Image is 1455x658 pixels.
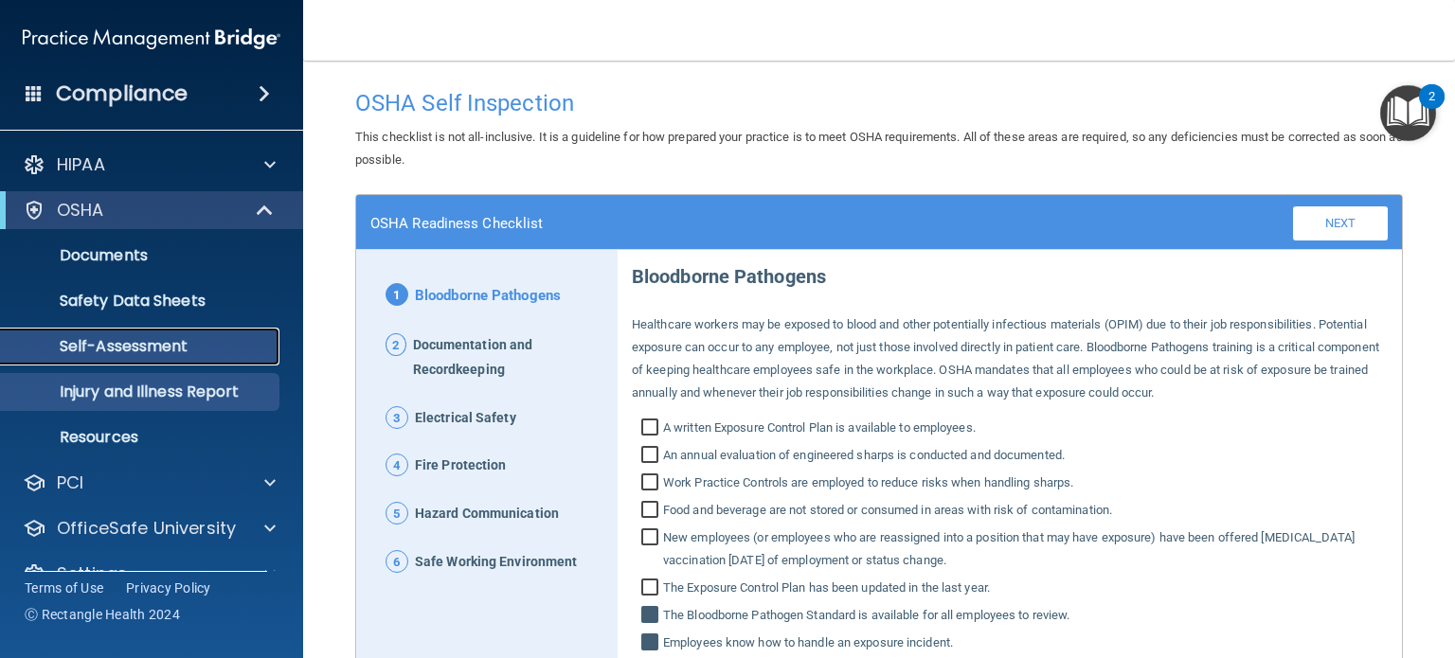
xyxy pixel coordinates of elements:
a: OSHA [23,199,275,222]
span: 5 [386,502,408,525]
p: Documents [12,246,271,265]
a: OfficeSafe University [23,517,276,540]
a: HIPAA [23,153,276,176]
span: Work Practice Controls are employed to reduce risks when handling sharps. [663,471,1073,494]
p: Injury and Illness Report [12,382,271,401]
span: 1 [386,283,408,306]
button: Open Resource Center, 2 new notifications [1380,85,1436,141]
p: Resources [12,428,271,447]
input: New employees (or employees who are reassigned into a position that may have exposure) have been ... [641,530,663,572]
p: OfficeSafe University [57,517,236,540]
input: Employees know how to handle an exposure incident. [641,635,663,654]
span: 4 [386,453,408,476]
a: PCI [23,471,276,494]
img: PMB logo [23,20,280,58]
p: Self-Assessment [12,337,271,356]
div: 2 [1428,97,1435,121]
span: 2 [386,333,406,356]
p: Settings [57,562,127,585]
span: 6 [386,550,408,573]
span: Food and beverage are not stored or consumed in areas with risk of contamination. [663,499,1112,522]
input: A written Exposure Control Plan is available to employees. [641,420,663,439]
span: Bloodborne Pathogens [415,283,561,310]
a: Settings [23,562,276,585]
span: Fire Protection [415,453,507,478]
p: HIPAA [57,153,105,176]
span: 3 [386,406,408,429]
span: An annual evaluation of engineered sharps is conducted and documented. [663,444,1065,467]
p: Bloodborne Pathogens [632,250,1388,294]
h4: OSHA Self Inspection [355,91,1403,116]
input: The Bloodborne Pathogen Standard is available for all employees to review. [641,608,663,627]
span: Electrical Safety [415,406,516,431]
a: Next [1293,206,1388,240]
span: Safe Working Environment [415,550,577,575]
span: New employees (or employees who are reassigned into a position that may have exposure) have been ... [663,526,1388,572]
span: Employees know how to handle an exposure incident. [663,631,953,654]
p: Safety Data Sheets [12,292,271,311]
span: Documentation and Recordkeeping [413,333,603,382]
a: Privacy Policy [126,578,211,597]
h4: OSHA Readiness Checklist [370,215,543,232]
span: Hazard Communication [415,502,559,526]
p: PCI [57,471,83,494]
h4: Compliance [56,80,188,107]
span: The Bloodborne Pathogen Standard is available for all employees to review. [663,604,1069,627]
input: An annual evaluation of engineered sharps is conducted and documented. [641,448,663,467]
span: A written Exposure Control Plan is available to employees. [663,417,976,439]
span: Ⓒ Rectangle Health 2024 [25,605,180,624]
span: The Exposure Control Plan has been updated in the last year. [663,577,990,599]
a: Terms of Use [25,578,103,597]
input: Food and beverage are not stored or consumed in areas with risk of contamination. [641,503,663,522]
p: OSHA [57,199,104,222]
span: This checklist is not all-inclusive. It is a guideline for how prepared your practice is to meet ... [355,130,1403,167]
input: Work Practice Controls are employed to reduce risks when handling sharps. [641,475,663,494]
input: The Exposure Control Plan has been updated in the last year. [641,580,663,599]
p: Healthcare workers may be exposed to blood and other potentially infectious materials (OPIM) due ... [632,313,1388,404]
